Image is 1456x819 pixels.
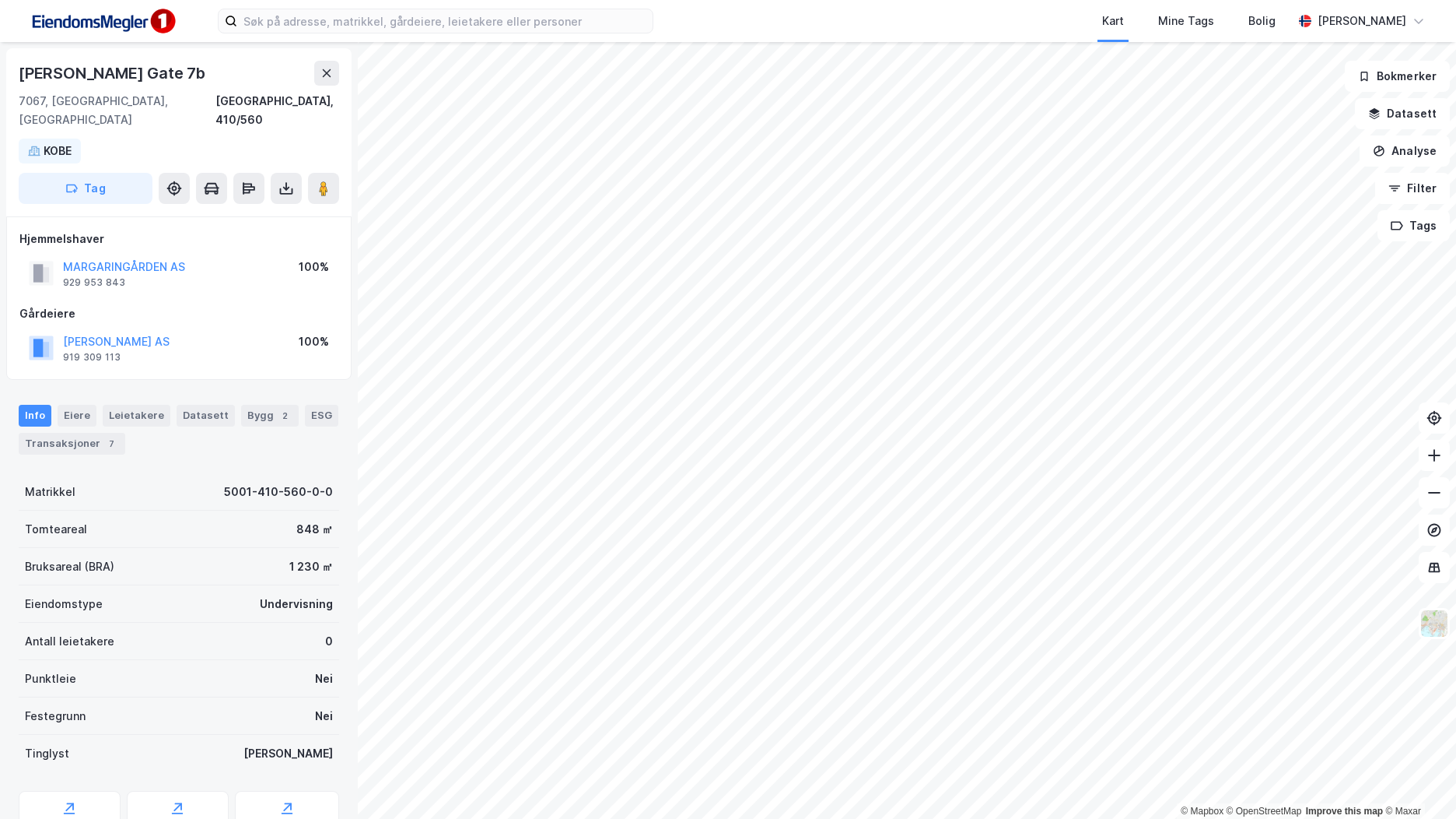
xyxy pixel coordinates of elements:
[19,405,51,427] div: Info
[25,670,76,688] div: Punktleie
[277,408,292,424] div: 2
[1158,12,1214,30] div: Mine Tags
[177,405,235,427] div: Datasett
[19,92,215,129] div: 7067, [GEOGRAPHIC_DATA], [GEOGRAPHIC_DATA]
[325,632,333,651] div: 0
[224,483,333,501] div: 5001-410-560-0-0
[1377,210,1450,241] button: Tags
[19,230,338,248] div: Hjemmelshaver
[299,332,329,351] div: 100%
[1102,12,1124,30] div: Kart
[1227,806,1302,817] a: OpenStreetMap
[103,436,119,452] div: 7
[315,707,333,726] div: Nei
[19,173,152,204] button: Tag
[25,4,180,39] img: F4PB6Px+NJ5v8B7XTbfpPpyloAAAAASUVORK5CYII=
[103,405,170,427] div: Leietakere
[25,520,87,539] div: Tomteareal
[58,405,96,427] div: Eiere
[19,433,125,455] div: Transaksjoner
[1360,135,1450,167] button: Analyse
[1306,806,1383,817] a: Improve this map
[63,351,121,364] div: 919 309 113
[19,304,338,323] div: Gårdeiere
[44,142,72,160] div: KOBE
[25,744,69,763] div: Tinglyst
[25,557,114,576] div: Bruksareal (BRA)
[260,595,333,613] div: Undervisning
[299,258,329,276] div: 100%
[1378,744,1456,819] div: Kontrollprogram for chat
[1318,12,1406,30] div: [PERSON_NAME]
[1375,173,1450,204] button: Filter
[1378,744,1456,819] iframe: Chat Widget
[305,405,338,427] div: ESG
[25,595,103,613] div: Eiendomstype
[63,276,125,289] div: 929 953 843
[289,557,333,576] div: 1 230 ㎡
[237,9,653,33] input: Søk på adresse, matrikkel, gårdeiere, leietakere eller personer
[1181,806,1223,817] a: Mapbox
[243,744,333,763] div: [PERSON_NAME]
[25,483,75,501] div: Matrikkel
[1419,609,1449,638] img: Z
[25,632,114,651] div: Antall leietakere
[1345,61,1450,92] button: Bokmerker
[1248,12,1276,30] div: Bolig
[241,405,299,427] div: Bygg
[1355,98,1450,129] button: Datasett
[19,61,208,86] div: [PERSON_NAME] Gate 7b
[25,707,86,726] div: Festegrunn
[215,92,339,129] div: [GEOGRAPHIC_DATA], 410/560
[296,520,333,539] div: 848 ㎡
[315,670,333,688] div: Nei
